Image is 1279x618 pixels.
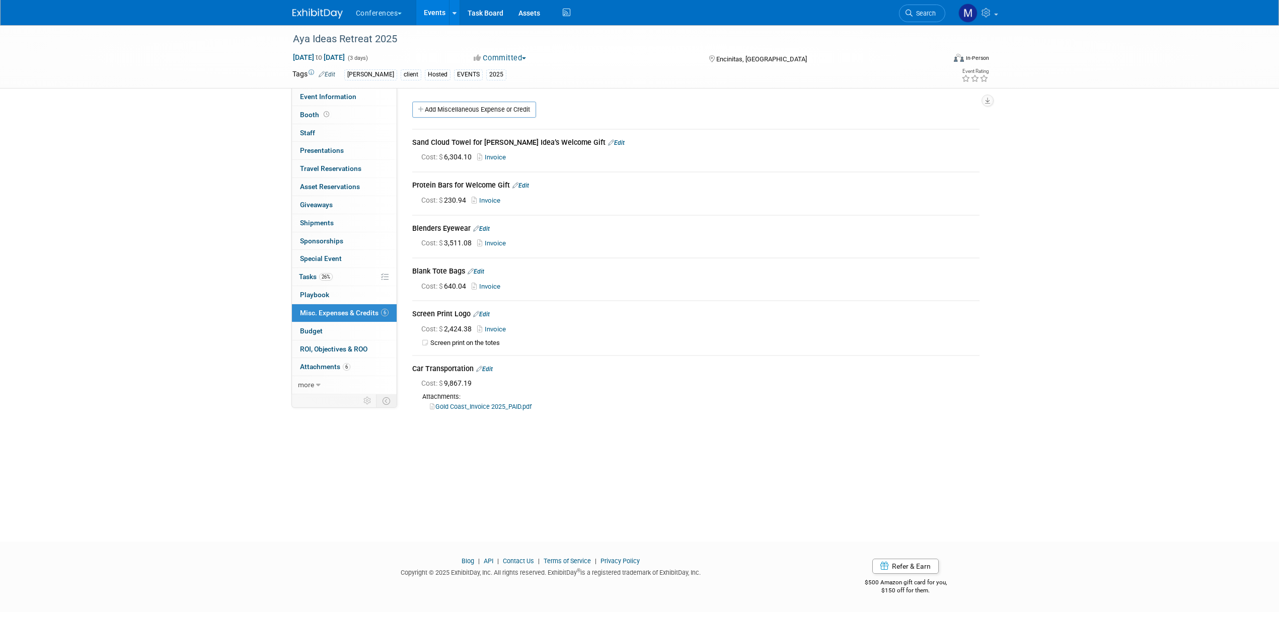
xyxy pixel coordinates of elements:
[536,557,542,565] span: |
[412,266,980,278] div: Blank Tote Bags
[292,69,335,80] td: Tags
[421,239,444,247] span: Cost: $
[412,223,980,235] div: Blenders Eyewear
[300,164,361,172] span: Travel Reservations
[468,268,484,275] a: Edit
[298,381,314,389] span: more
[473,225,490,232] a: Edit
[292,9,343,19] img: ExhibitDay
[300,363,350,371] span: Attachments
[954,54,964,62] img: Format-Inperson.png
[716,55,807,63] span: Encinitas, [GEOGRAPHIC_DATA]
[292,376,397,394] a: more
[430,403,532,410] a: Gold Coast_Invoice 2025_PAID.pdf
[473,311,490,318] a: Edit
[486,69,506,80] div: 2025
[421,379,444,387] span: Cost: $
[476,366,493,373] a: Edit
[322,111,331,118] span: Booth not reserved yet
[477,153,510,161] a: Invoice
[421,282,470,290] span: 640.04
[292,358,397,376] a: Attachments6
[300,111,331,119] span: Booth
[300,201,333,209] span: Giveaways
[292,196,397,214] a: Giveaways
[300,93,356,101] span: Event Information
[421,379,476,387] span: 9,867.19
[299,273,333,281] span: Tasks
[421,282,444,290] span: Cost: $
[292,88,397,106] a: Event Information
[292,142,397,159] a: Presentations
[292,286,397,304] a: Playbook
[300,129,315,137] span: Staff
[300,183,360,191] span: Asset Reservations
[376,394,397,407] td: Toggle Event Tabs
[292,232,397,250] a: Sponsorships
[292,53,345,62] span: [DATE] [DATE]
[913,10,936,17] span: Search
[421,325,476,333] span: 2,424.38
[314,53,324,61] span: to
[412,392,980,401] div: Attachments:
[412,137,980,149] div: Sand Cloud Towel for [PERSON_NAME] Idea’s Welcome Gift
[544,557,591,565] a: Terms of Service
[344,69,397,80] div: [PERSON_NAME]
[300,309,389,317] span: Misc. Expenses & Credits
[430,339,980,347] td: Screen print on the totes
[477,239,510,247] a: Invoice
[347,55,368,61] span: (3 days)
[292,160,397,178] a: Travel Reservations
[421,325,444,333] span: Cost: $
[503,557,534,565] a: Contact Us
[401,69,421,80] div: client
[958,4,977,23] img: Marygrace LeGros
[454,69,483,80] div: EVENTS
[343,363,350,371] span: 6
[292,250,397,268] a: Special Event
[292,340,397,358] a: ROI, Objectives & ROO
[300,291,329,299] span: Playbook
[484,557,493,565] a: API
[961,69,989,74] div: Event Rating
[899,5,945,22] a: Search
[421,196,444,204] span: Cost: $
[292,304,397,322] a: Misc. Expenses & Credits6
[292,178,397,196] a: Asset Reservations
[472,283,504,290] a: Invoice
[292,322,397,340] a: Budget
[472,197,504,204] a: Invoice
[412,364,980,376] div: Car Transportation
[292,566,810,577] div: Copyright © 2025 ExhibitDay, Inc. All rights reserved. ExhibitDay is a registered trademark of Ex...
[965,54,989,62] div: In-Person
[577,568,580,573] sup: ®
[300,345,367,353] span: ROI, Objectives & ROO
[412,309,980,321] div: Screen Print Logo
[300,254,342,262] span: Special Event
[462,557,474,565] a: Blog
[495,557,501,565] span: |
[824,572,987,595] div: $500 Amazon gift card for you,
[824,586,987,595] div: $150 off for them.
[319,71,335,78] a: Edit
[319,273,333,281] span: 26%
[886,52,990,67] div: Event Format
[359,394,377,407] td: Personalize Event Tab Strip
[592,557,599,565] span: |
[292,106,397,124] a: Booth
[425,69,450,80] div: Hosted
[300,146,344,154] span: Presentations
[292,214,397,232] a: Shipments
[292,268,397,286] a: Tasks26%
[421,153,444,161] span: Cost: $
[421,239,476,247] span: 3,511.08
[476,557,482,565] span: |
[421,196,470,204] span: 230.94
[381,309,389,316] span: 6
[872,559,939,574] a: Refer & Earn
[477,325,510,333] a: Invoice
[412,180,980,192] div: Protein Bars for Welcome Gift
[292,124,397,142] a: Staff
[608,139,625,146] a: Edit
[412,102,536,118] a: Add Miscellaneous Expense or Credit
